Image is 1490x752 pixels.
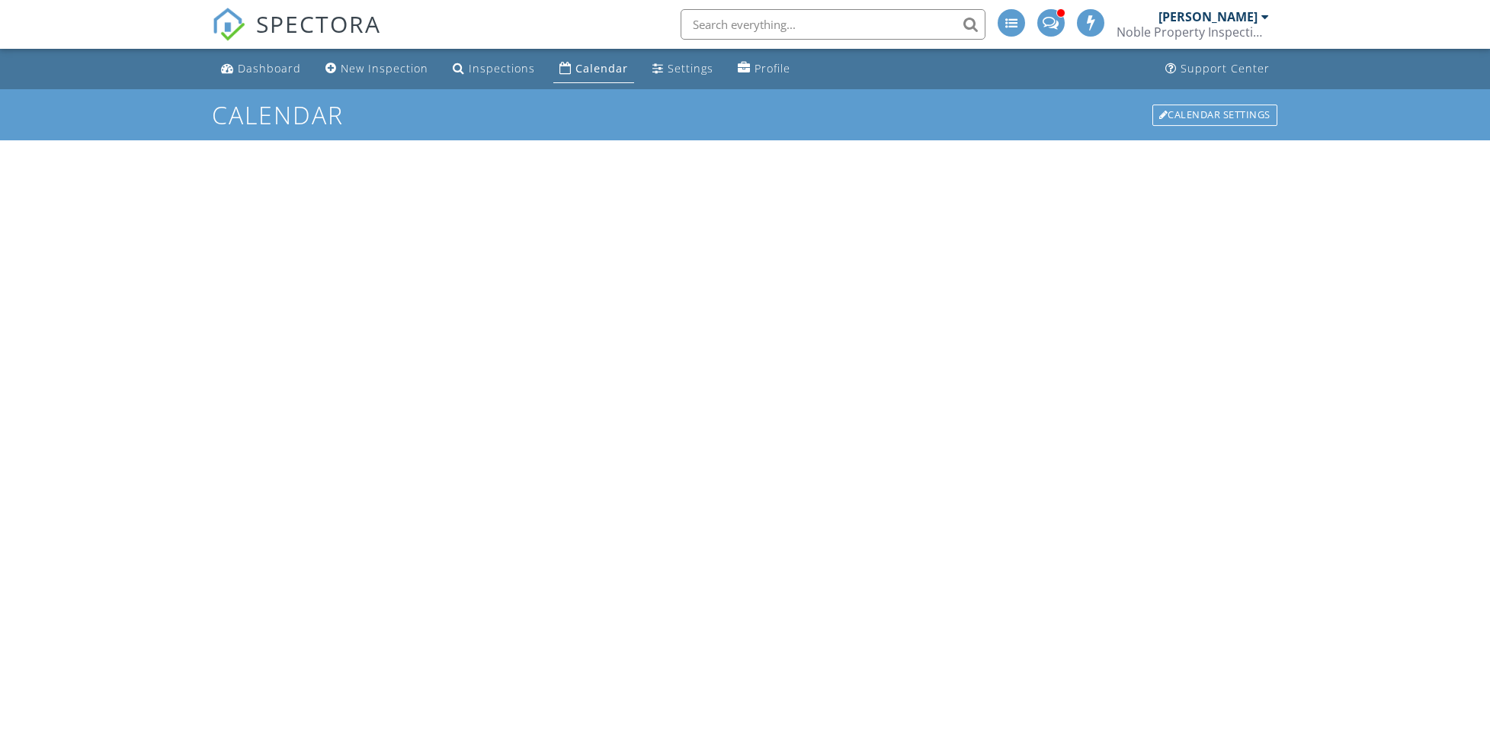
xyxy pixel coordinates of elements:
[732,55,796,83] a: Profile
[575,61,628,76] div: Calendar
[1158,9,1258,24] div: [PERSON_NAME]
[212,8,245,41] img: The Best Home Inspection Software - Spectora
[256,8,381,40] span: SPECTORA
[341,61,428,76] div: New Inspection
[553,55,634,83] a: Calendar
[1151,103,1279,127] a: Calendar Settings
[1159,55,1276,83] a: Support Center
[238,61,301,76] div: Dashboard
[646,55,719,83] a: Settings
[1152,104,1277,126] div: Calendar Settings
[319,55,434,83] a: New Inspection
[212,21,381,53] a: SPECTORA
[1117,24,1269,40] div: Noble Property Inspections
[668,61,713,76] div: Settings
[755,61,790,76] div: Profile
[469,61,535,76] div: Inspections
[1181,61,1270,76] div: Support Center
[447,55,541,83] a: Inspections
[681,9,985,40] input: Search everything...
[212,101,1279,128] h1: Calendar
[215,55,307,83] a: Dashboard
